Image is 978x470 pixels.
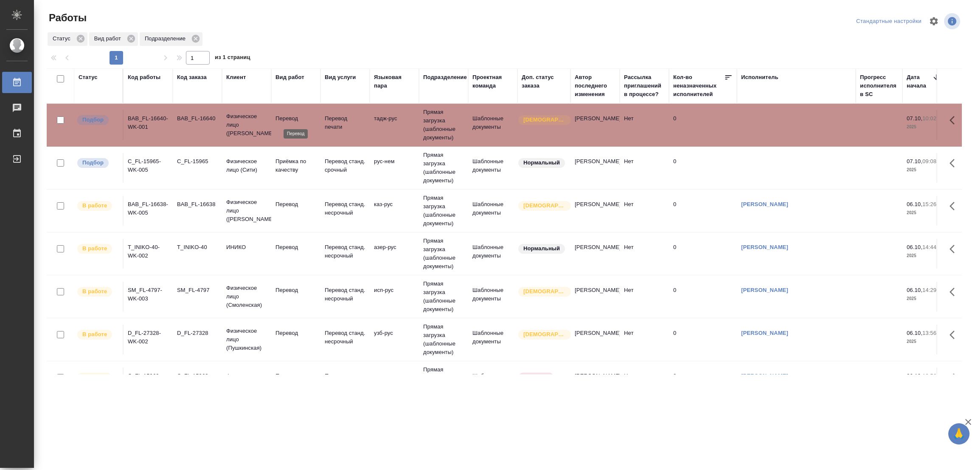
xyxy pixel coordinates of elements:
div: Исполнитель выполняет работу [76,372,118,383]
td: Шаблонные документы [468,325,517,354]
p: Нормальный [523,244,560,253]
td: 0 [669,110,737,140]
div: D_FL-27328 [177,329,218,337]
div: Можно подбирать исполнителей [76,114,118,126]
div: Исполнитель [741,73,778,82]
p: 14:29 [922,287,936,293]
p: Подбор [82,159,104,167]
div: SM_FL-4797 [177,286,218,294]
td: Нет [620,110,669,140]
a: [PERSON_NAME] [741,330,788,336]
td: Нет [620,153,669,183]
div: Вид работ [89,32,138,46]
td: рус-нем [370,153,419,183]
td: Шаблонные документы [468,110,517,140]
p: Перевод [275,329,316,337]
p: В работе [82,330,107,339]
p: Перевод станд. несрочный [325,286,365,303]
button: Здесь прячутся важные кнопки [944,239,965,259]
td: Прямая загрузка (шаблонные документы) [419,232,468,275]
td: [PERSON_NAME] [570,153,620,183]
div: Статус [48,32,87,46]
p: Перевод Стандарт [325,372,365,389]
p: Приёмка по качеству [275,157,316,174]
p: Перевод печати [325,114,365,131]
p: 06.10, [907,287,922,293]
td: BAB_FL-16640-WK-001 [124,110,173,140]
button: Здесь прячутся важные кнопки [944,196,965,216]
p: Статус [53,34,73,43]
p: Физическое лицо (Пушкинская) [226,327,267,352]
div: Можно подбирать исполнителей [76,157,118,169]
div: Рассылка приглашений в процессе? [624,73,665,99]
div: Вид работ [275,73,304,82]
td: Нет [620,282,669,311]
td: D_FL-27328-WK-002 [124,325,173,354]
p: Перевод [275,114,316,123]
p: Перевод станд. срочный [325,157,365,174]
p: Перевод [275,200,316,209]
td: Прямая загрузка (шаблонные документы) [419,104,468,146]
td: Нет [620,325,669,354]
td: Шаблонные документы [468,153,517,183]
div: Исполнитель выполняет работу [76,243,118,255]
td: SM_FL-4797-WK-003 [124,282,173,311]
p: Физическое лицо ([PERSON_NAME]) [226,198,267,224]
p: Вид работ [94,34,124,43]
button: Здесь прячутся важные кнопки [944,368,965,388]
p: Перевод [275,372,316,380]
td: [PERSON_NAME] [570,239,620,269]
p: Физическое лицо (Сити) [226,157,267,174]
p: В работе [82,244,107,253]
p: Физическое лицо ([PERSON_NAME]) [226,112,267,138]
td: 0 [669,153,737,183]
button: 🙏 [948,423,970,445]
p: [DEMOGRAPHIC_DATA] [523,116,566,124]
td: 0 [669,196,737,226]
p: Срочный [523,373,549,382]
p: Перевод станд. несрочный [325,329,365,346]
td: Прямая загрузка (шаблонные документы) [419,190,468,232]
p: [DEMOGRAPHIC_DATA] [523,330,566,339]
p: Перевод [275,243,316,252]
td: Прямая загрузка (шаблонные документы) [419,147,468,189]
p: 13:56 [922,330,936,336]
a: [PERSON_NAME] [741,287,788,293]
p: Физическое лицо (Смоленская) [226,284,267,309]
td: азер-рус [370,239,419,269]
div: Автор последнего изменения [575,73,615,99]
p: 06.10, [907,244,922,250]
div: Исполнитель выполняет работу [76,329,118,340]
p: 06.10, [907,201,922,207]
div: BAB_FL-16638 [177,200,218,209]
p: В работе [82,201,107,210]
p: [DEMOGRAPHIC_DATA] [523,287,566,296]
p: 07.10, [907,115,922,122]
span: из 1 страниц [215,52,250,65]
p: 2025 [907,252,941,260]
div: Дата начала [907,73,932,90]
td: 0 [669,368,737,397]
p: Подразделение [145,34,188,43]
div: C_FL-15965 [177,157,218,166]
div: Подразделение [423,73,467,82]
div: Код заказа [177,73,207,82]
p: 2025 [907,209,941,217]
p: 14:44 [922,244,936,250]
p: Перевод станд. несрочный [325,243,365,260]
p: ИНИКО [226,243,267,252]
div: C_FL-15963 [177,372,218,380]
div: Код работы [128,73,160,82]
p: Нормальный [523,159,560,167]
p: Подбор [82,116,104,124]
span: 🙏 [952,425,966,443]
div: Проектная команда [472,73,513,90]
div: split button [854,15,924,28]
p: 10:02 [922,115,936,122]
td: [PERSON_NAME] [570,196,620,226]
button: Здесь прячутся важные кнопки [944,153,965,173]
p: 07.10, [907,158,922,164]
p: В работе [82,287,107,296]
a: [PERSON_NAME] [741,373,788,379]
div: Языковая пара [374,73,415,90]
